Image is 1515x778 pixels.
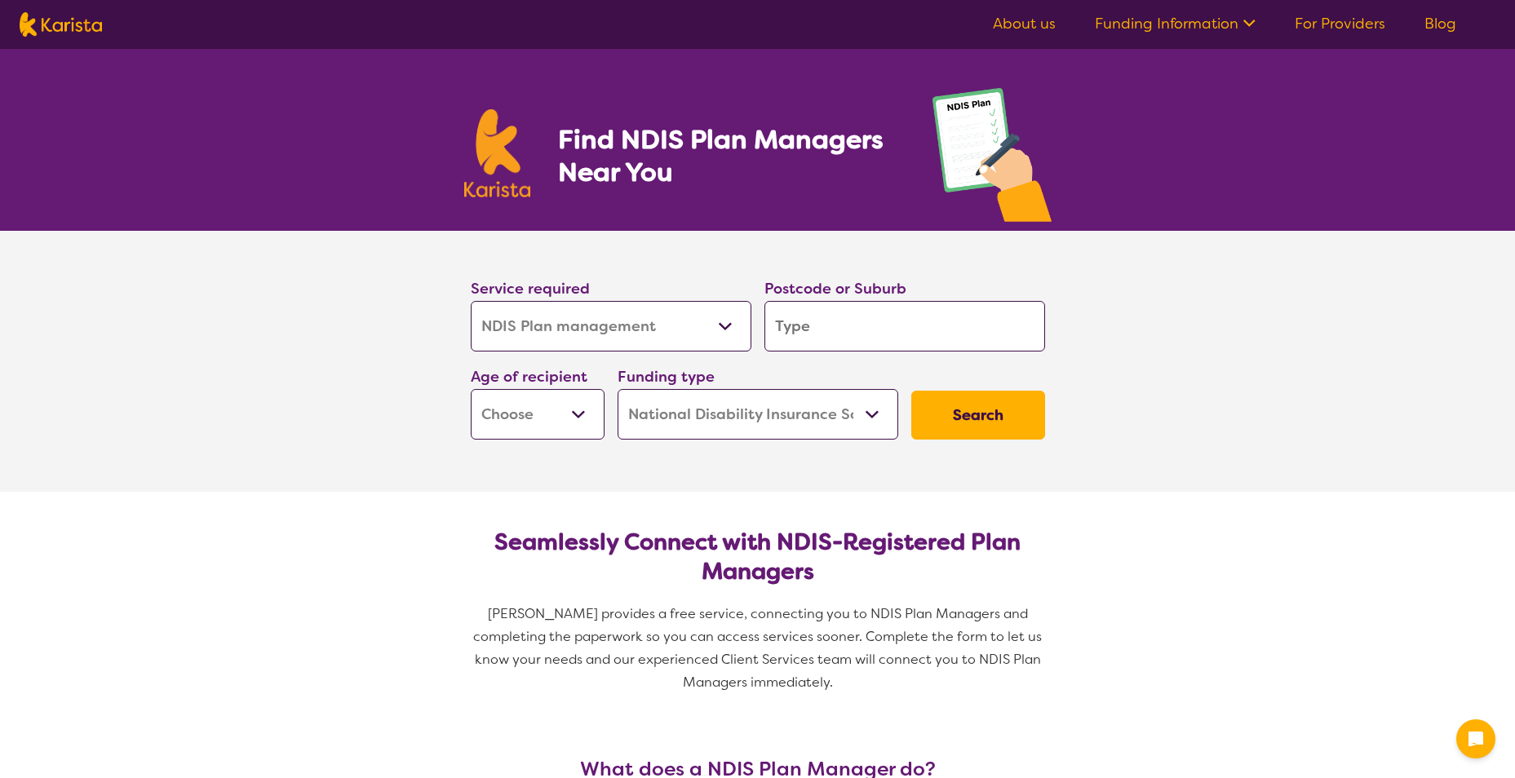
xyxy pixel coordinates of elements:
h1: Find NDIS Plan Managers Near You [558,123,899,188]
img: Karista logo [20,12,102,37]
img: plan-management [932,88,1052,231]
a: For Providers [1295,14,1385,33]
label: Service required [471,279,590,298]
a: Blog [1424,14,1456,33]
label: Postcode or Suburb [764,279,906,298]
span: [PERSON_NAME] provides a free service, connecting you to NDIS Plan Managers and completing the pa... [473,605,1045,691]
a: About us [993,14,1056,33]
h2: Seamlessly Connect with NDIS-Registered Plan Managers [484,528,1032,586]
img: Karista logo [464,109,531,197]
label: Age of recipient [471,367,587,387]
a: Funding Information [1095,14,1256,33]
input: Type [764,301,1045,351]
button: Search [911,391,1045,440]
label: Funding type [618,367,715,387]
